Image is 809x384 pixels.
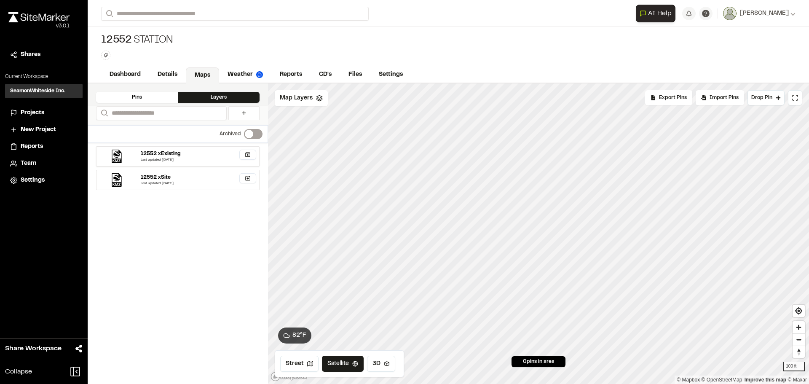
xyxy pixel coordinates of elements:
[677,377,700,383] a: Mapbox
[292,331,306,340] span: 82 ° F
[659,94,687,102] span: Export Pins
[10,159,78,168] a: Team
[101,7,116,21] button: Search
[793,346,805,358] button: Reset bearing to north
[96,170,260,190] a: 12552 xSiteLast updated [DATE]
[745,377,786,383] a: Map feedback
[21,159,36,168] span: Team
[141,174,171,181] div: 12552 xSite
[793,333,805,346] button: Zoom out
[96,146,260,166] a: 12552 xExistingLast updated [DATE]
[101,34,132,47] span: 12552
[10,87,65,95] h3: SeamonWhiteside Inc.
[8,22,70,30] div: Oh geez...please don't...
[793,305,805,317] button: Find my location
[747,90,785,105] button: Drop Pin
[710,94,739,102] span: Import Pins
[340,67,370,83] a: Files
[239,150,256,160] button: Archive Map Layer
[21,142,43,151] span: Reports
[268,83,809,384] canvas: Map
[101,34,173,47] div: Station
[10,108,78,118] a: Projects
[110,173,123,187] img: kmz_black_icon.png
[219,67,271,83] a: Weather
[5,344,62,354] span: Share Workspace
[149,67,186,83] a: Details
[10,176,78,185] a: Settings
[322,356,364,372] button: Satellite
[702,377,742,383] a: OpenStreetMap
[636,5,679,22] div: Open AI Assistant
[141,150,181,158] div: 12552 xExisting
[178,92,260,103] div: Layers
[793,321,805,333] button: Zoom in
[10,142,78,151] a: Reports
[636,5,675,22] button: Open AI Assistant
[141,158,256,163] div: Last updated [DATE]
[21,125,56,134] span: New Project
[5,73,83,81] p: Current Workspace
[186,67,219,83] a: Maps
[645,90,692,105] div: No pins available to export
[21,176,45,185] span: Settings
[10,50,78,59] a: Shares
[783,362,805,371] div: 100 ft
[793,334,805,346] span: Zoom out
[278,328,311,344] button: 82°F
[110,150,123,163] img: kmz_black_icon.png
[751,94,772,102] span: Drop Pin
[256,71,263,78] img: precipai.png
[788,377,807,383] a: Maxar
[696,90,744,105] div: Import Pins into your project
[101,51,110,60] button: Edit Tags
[723,7,796,20] button: [PERSON_NAME]
[239,173,256,183] button: Archive Map Layer
[271,372,308,381] a: Mapbox logo
[648,8,672,19] span: AI Help
[311,67,340,83] a: CD's
[280,356,319,372] button: Street
[370,67,411,83] a: Settings
[21,50,40,59] span: Shares
[367,356,395,372] button: 3D
[723,7,737,20] img: User
[523,358,555,365] span: 0 pins in area
[141,181,256,186] div: Last updated [DATE]
[96,92,178,103] div: Pins
[8,12,70,22] img: rebrand.png
[271,67,311,83] a: Reports
[220,130,241,138] p: Archived
[740,9,789,18] span: [PERSON_NAME]
[280,94,313,103] span: Map Layers
[10,125,78,134] a: New Project
[101,67,149,83] a: Dashboard
[21,108,44,118] span: Projects
[96,106,111,120] button: Search
[5,367,32,377] span: Collapse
